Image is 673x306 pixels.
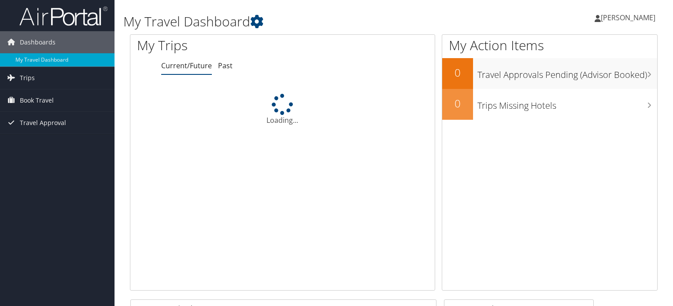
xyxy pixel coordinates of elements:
[130,94,435,125] div: Loading...
[218,61,233,70] a: Past
[442,89,657,120] a: 0Trips Missing Hotels
[442,96,473,111] h2: 0
[123,12,484,31] h1: My Travel Dashboard
[601,13,655,22] span: [PERSON_NAME]
[442,36,657,55] h1: My Action Items
[20,31,55,53] span: Dashboards
[477,64,657,81] h3: Travel Approvals Pending (Advisor Booked)
[442,65,473,80] h2: 0
[477,95,657,112] h3: Trips Missing Hotels
[20,89,54,111] span: Book Travel
[161,61,212,70] a: Current/Future
[137,36,301,55] h1: My Trips
[595,4,664,31] a: [PERSON_NAME]
[20,67,35,89] span: Trips
[20,112,66,134] span: Travel Approval
[442,58,657,89] a: 0Travel Approvals Pending (Advisor Booked)
[19,6,107,26] img: airportal-logo.png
